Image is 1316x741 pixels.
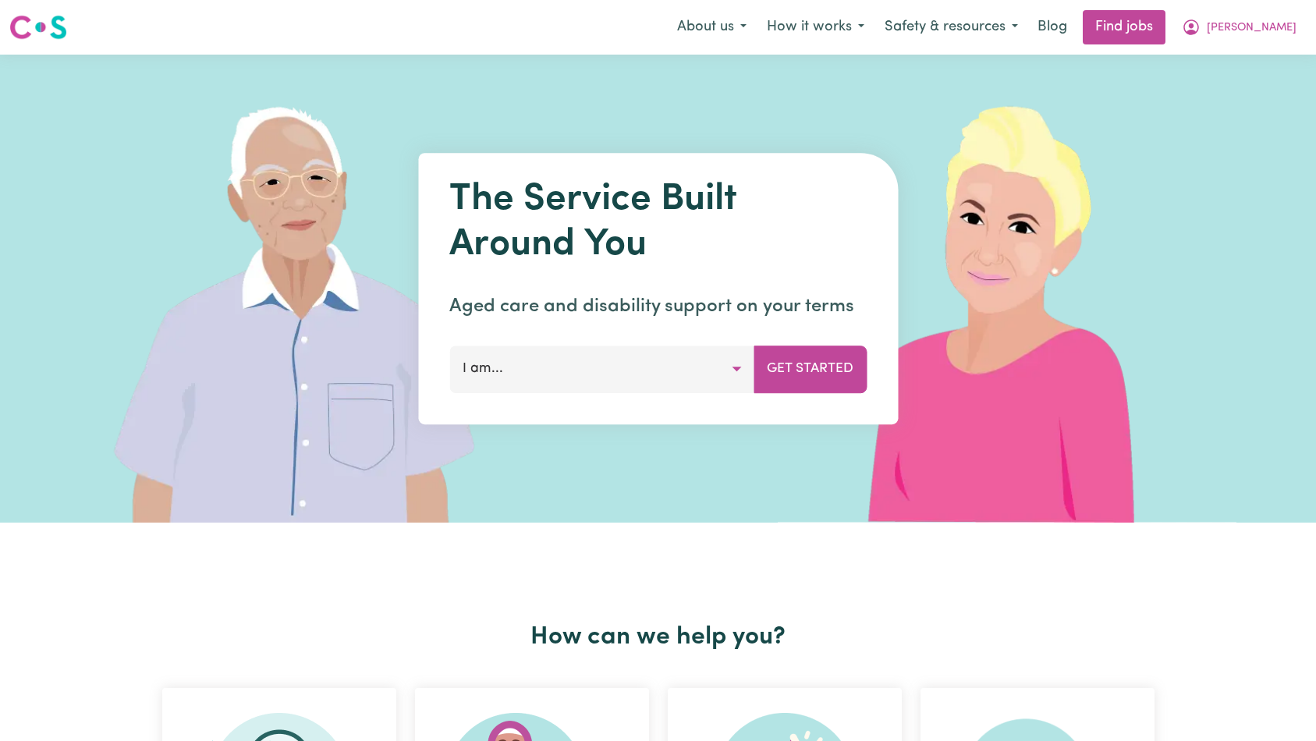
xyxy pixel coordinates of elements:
[757,11,874,44] button: How it works
[667,11,757,44] button: About us
[153,622,1164,652] h2: How can we help you?
[874,11,1028,44] button: Safety & resources
[1207,19,1296,37] span: [PERSON_NAME]
[9,9,67,45] a: Careseekers logo
[449,292,867,321] p: Aged care and disability support on your terms
[449,346,754,392] button: I am...
[1028,10,1077,44] a: Blog
[449,178,867,268] h1: The Service Built Around You
[1083,10,1165,44] a: Find jobs
[754,346,867,392] button: Get Started
[1172,11,1307,44] button: My Account
[9,13,67,41] img: Careseekers logo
